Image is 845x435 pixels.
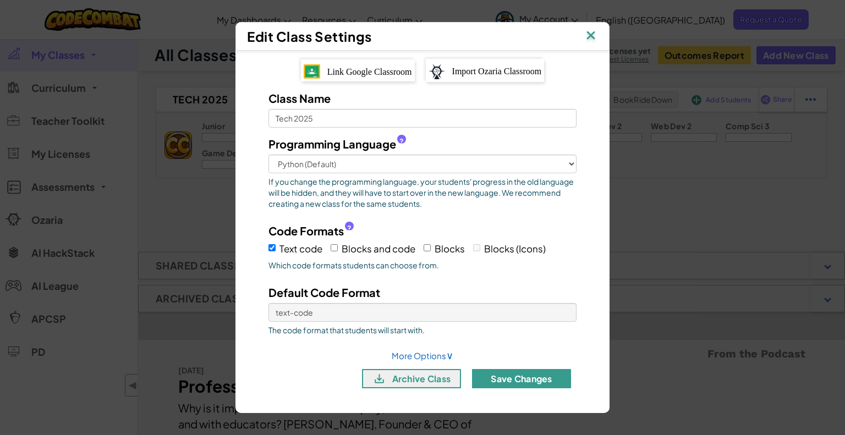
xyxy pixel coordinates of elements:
span: Text code [279,243,322,255]
span: Blocks (Icons) [484,243,546,255]
span: Blocks and code [342,243,415,255]
img: IconGoogleClassroom.svg [304,64,320,79]
span: Class Name [268,91,331,105]
span: If you change the programming language, your students' progress in the old language will be hidde... [268,176,577,209]
img: ozaria-logo.png [429,64,445,79]
span: Blocks [435,243,465,255]
img: IconClose.svg [584,28,598,45]
span: Programming Language [268,136,396,152]
span: The code format that students will start with. [268,324,577,335]
input: Text code [268,244,276,251]
button: archive class [362,369,461,388]
span: Edit Class Settings [247,28,372,45]
span: ? [399,137,404,146]
span: ? [347,224,352,233]
input: Blocks (Icons) [473,244,480,251]
a: More Options [392,350,453,361]
span: ∨ [446,349,453,361]
input: Blocks and code [331,244,338,251]
span: Default Code Format [268,285,380,299]
span: Which code formats students can choose from. [268,260,577,271]
button: Save Changes [472,369,571,388]
span: Code Formats [268,223,344,239]
span: Import Ozaria Classroom [452,67,542,76]
img: IconArchive.svg [372,372,386,386]
input: Blocks [424,244,431,251]
span: Link Google Classroom [327,67,412,76]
